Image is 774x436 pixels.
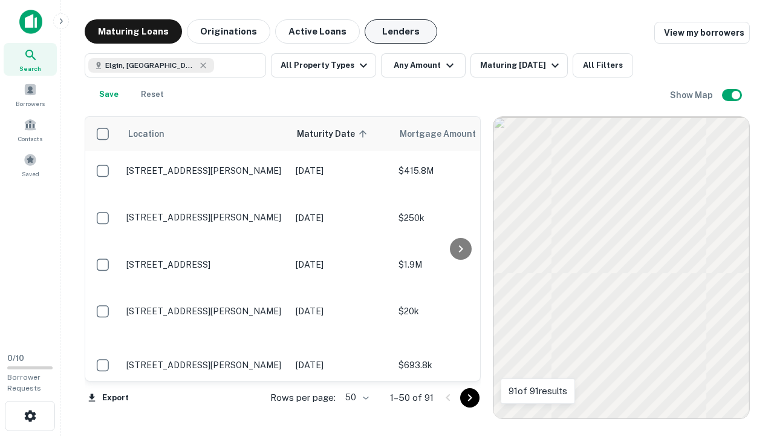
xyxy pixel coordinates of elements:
[340,389,371,406] div: 50
[89,82,128,107] button: Save your search to get updates of matches that match your search criteria.
[398,211,519,225] p: $250k
[126,360,284,371] p: [STREET_ADDRESS][PERSON_NAME]
[128,127,164,141] span: Location
[460,388,480,408] button: Go to next page
[187,19,270,44] button: Originations
[480,58,562,73] div: Maturing [DATE]
[133,82,172,107] button: Reset
[4,148,57,181] a: Saved
[398,358,519,372] p: $693.8k
[390,391,434,405] p: 1–50 of 91
[18,134,42,144] span: Contacts
[85,19,182,44] button: Maturing Loans
[19,10,42,34] img: capitalize-icon.png
[290,117,392,151] th: Maturity Date
[296,211,386,225] p: [DATE]
[398,164,519,177] p: $415.8M
[365,19,437,44] button: Lenders
[381,53,466,78] button: Any Amount
[398,258,519,271] p: $1.9M
[400,127,492,141] span: Mortgage Amount
[296,358,386,372] p: [DATE]
[126,212,284,223] p: [STREET_ADDRESS][PERSON_NAME]
[4,113,57,146] a: Contacts
[7,373,41,392] span: Borrower Requests
[126,259,284,270] p: [STREET_ADDRESS]
[16,99,45,108] span: Borrowers
[296,164,386,177] p: [DATE]
[470,53,568,78] button: Maturing [DATE]
[275,19,360,44] button: Active Loans
[4,43,57,76] a: Search
[85,389,132,407] button: Export
[509,384,567,398] p: 91 of 91 results
[297,127,371,141] span: Maturity Date
[7,354,24,363] span: 0 / 10
[120,117,290,151] th: Location
[105,60,196,71] span: Elgin, [GEOGRAPHIC_DATA], [GEOGRAPHIC_DATA]
[296,258,386,271] p: [DATE]
[126,165,284,176] p: [STREET_ADDRESS][PERSON_NAME]
[573,53,633,78] button: All Filters
[392,117,525,151] th: Mortgage Amount
[714,339,774,397] iframe: Chat Widget
[22,169,39,179] span: Saved
[126,306,284,317] p: [STREET_ADDRESS][PERSON_NAME]
[654,22,750,44] a: View my borrowers
[398,305,519,318] p: $20k
[4,78,57,111] a: Borrowers
[296,305,386,318] p: [DATE]
[270,391,336,405] p: Rows per page:
[493,117,749,418] div: 0 0
[271,53,376,78] button: All Property Types
[19,64,41,73] span: Search
[670,88,715,102] h6: Show Map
